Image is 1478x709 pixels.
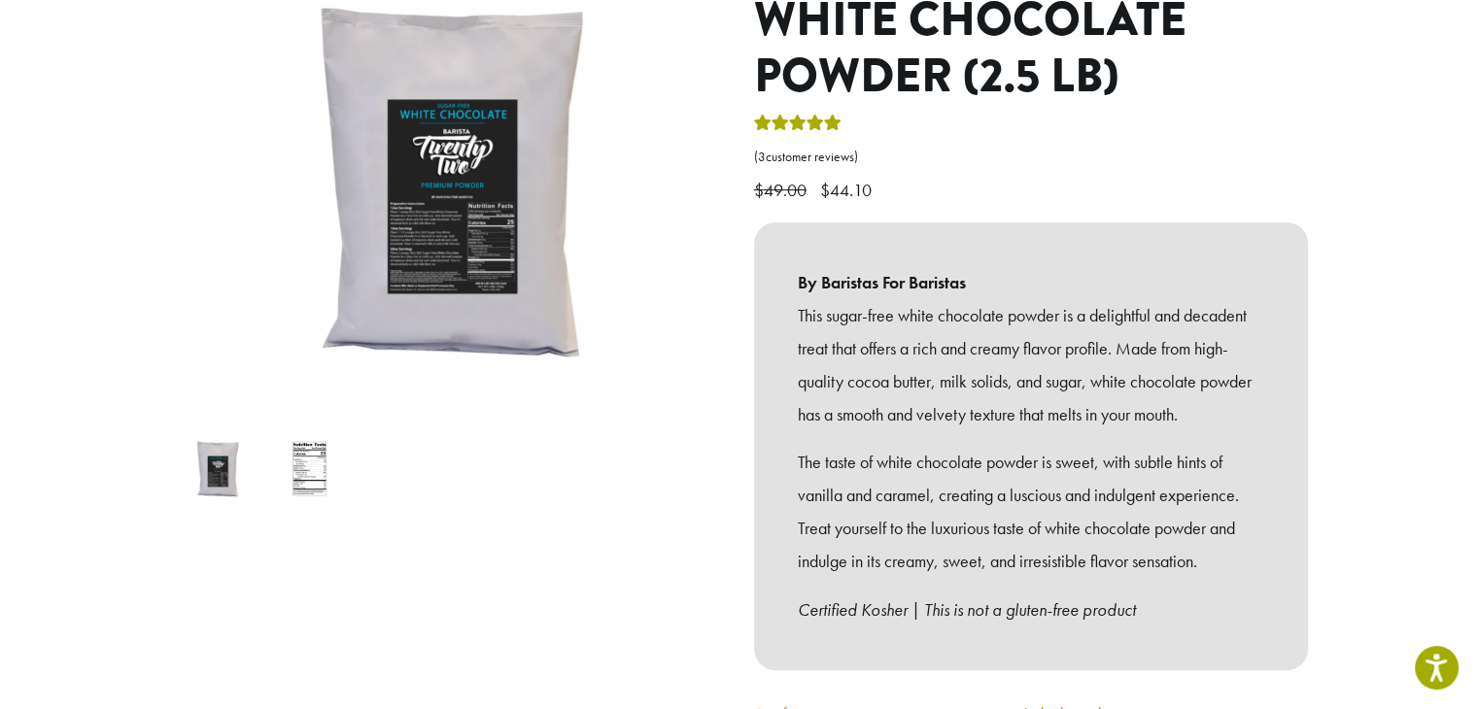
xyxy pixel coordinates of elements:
div: Rated 5.00 out of 5 [754,112,842,141]
bdi: 44.10 [820,179,876,201]
img: Barista 22 Sugar Free White Chocolate Powder [179,430,256,507]
span: $ [820,179,830,201]
em: Certified Kosher | This is not a gluten-free product [798,598,1136,621]
img: Barista 22 Sugar-Free White Chocolate Powder (2.5 lb) - Image 2 [271,430,348,507]
bdi: 49.00 [754,179,811,201]
p: This sugar-free white chocolate powder is a delightful and decadent treat that offers a rich and ... [798,299,1264,430]
span: $ [754,179,764,201]
span: 3 [758,149,766,165]
a: (3customer reviews) [754,148,1308,167]
p: The taste of white chocolate powder is sweet, with subtle hints of vanilla and caramel, creating ... [798,446,1264,577]
b: By Baristas For Baristas [798,266,1264,299]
